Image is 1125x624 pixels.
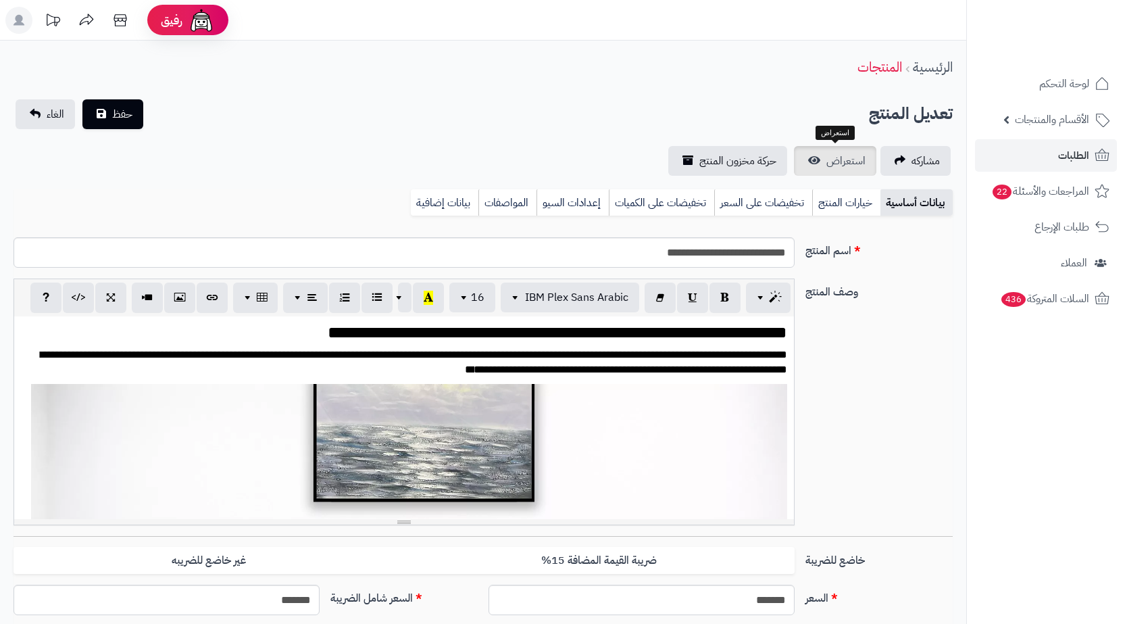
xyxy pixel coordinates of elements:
[501,283,639,312] button: IBM Plex Sans Arabic
[991,182,1089,201] span: المراجعات والأسئلة
[1000,289,1089,308] span: السلات المتروكة
[1058,146,1089,165] span: الطلبات
[188,7,215,34] img: ai-face.png
[800,279,958,300] label: وصف المنتج
[1039,74,1089,93] span: لوحة التحكم
[47,106,64,122] span: الغاء
[112,106,132,122] span: حفظ
[1061,254,1087,272] span: العملاء
[880,189,953,216] a: بيانات أساسية
[975,139,1117,172] a: الطلبات
[16,99,75,129] a: الغاء
[800,547,958,569] label: خاضع للضريبة
[800,237,958,259] label: اسم المنتج
[1001,292,1026,307] span: 436
[411,189,478,216] a: بيانات إضافية
[812,189,880,216] a: خيارات المنتج
[880,146,951,176] a: مشاركه
[993,185,1011,199] span: 22
[975,68,1117,100] a: لوحة التحكم
[816,126,855,141] div: استعراض
[325,585,483,606] label: السعر شامل الضريبة
[1033,38,1112,66] img: logo-2.png
[609,189,714,216] a: تخفيضات على الكميات
[668,146,787,176] a: حركة مخزون المنتج
[471,289,484,306] span: 16
[404,547,795,575] label: ضريبة القيمة المضافة 15%
[36,7,70,37] a: تحديثات المنصة
[699,153,776,169] span: حركة مخزون المنتج
[449,283,495,312] button: 16
[975,211,1117,243] a: طلبات الإرجاع
[911,153,940,169] span: مشاركه
[1034,218,1089,237] span: طلبات الإرجاع
[913,57,953,77] a: الرئيسية
[82,99,143,129] button: حفظ
[714,189,812,216] a: تخفيضات على السعر
[857,57,902,77] a: المنتجات
[975,247,1117,279] a: العملاء
[800,585,958,606] label: السعر
[869,100,953,128] h2: تعديل المنتج
[975,175,1117,208] a: المراجعات والأسئلة22
[14,547,404,575] label: غير خاضع للضريبه
[536,189,609,216] a: إعدادات السيو
[826,153,866,169] span: استعراض
[975,283,1117,315] a: السلات المتروكة436
[525,289,628,306] span: IBM Plex Sans Arabic
[1015,110,1089,129] span: الأقسام والمنتجات
[478,189,536,216] a: المواصفات
[161,12,182,28] span: رفيق
[794,146,876,176] a: استعراض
